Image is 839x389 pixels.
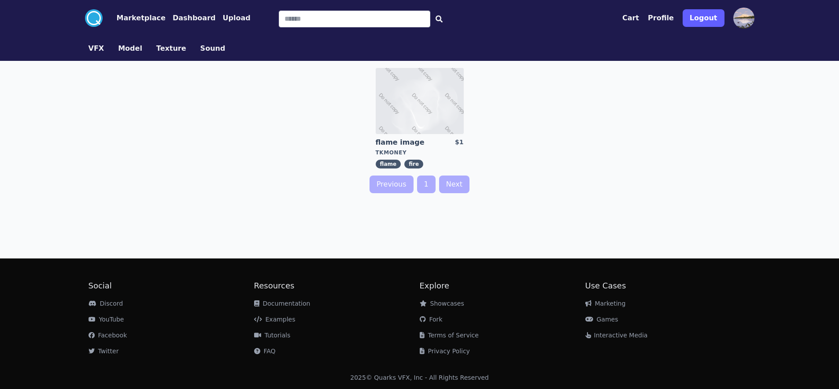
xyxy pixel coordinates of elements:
a: Texture [149,43,193,54]
div: tkmoney [376,149,464,156]
a: Terms of Service [420,332,479,339]
a: FAQ [254,348,276,355]
button: Texture [156,43,186,54]
a: Upload [215,13,250,23]
h2: Explore [420,280,585,292]
button: Profile [648,13,674,23]
a: Privacy Policy [420,348,470,355]
a: VFX [81,43,111,54]
a: Previous [370,176,414,193]
h2: Social [89,280,254,292]
span: flame [376,160,401,168]
a: Twitter [89,348,119,355]
a: 1 [417,176,436,193]
input: Search [279,11,430,27]
button: Cart [622,13,639,23]
button: Marketplace [117,13,166,23]
div: $1 [455,138,463,147]
h2: Resources [254,280,420,292]
a: Dashboard [166,13,216,23]
button: Sound [200,43,225,54]
a: Next [439,176,469,193]
button: Model [118,43,142,54]
a: Interactive Media [585,332,648,339]
a: Tutorials [254,332,291,339]
a: Showcases [420,300,464,307]
button: Dashboard [173,13,216,23]
button: Upload [222,13,250,23]
a: Examples [254,316,296,323]
a: Marketing [585,300,626,307]
a: Marketplace [103,13,166,23]
img: profile [733,7,754,29]
a: Games [585,316,618,323]
a: Fork [420,316,443,323]
a: Discord [89,300,123,307]
img: imgAlt [376,68,464,134]
button: Logout [683,9,724,27]
a: Documentation [254,300,310,307]
a: YouTube [89,316,124,323]
a: Facebook [89,332,127,339]
h2: Use Cases [585,280,751,292]
a: Model [111,43,149,54]
div: 2025 © Quarks VFX, Inc - All Rights Reserved [350,373,489,382]
a: Logout [683,6,724,30]
a: Sound [193,43,233,54]
a: flame image [376,138,439,147]
button: VFX [89,43,104,54]
span: fire [404,160,423,168]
